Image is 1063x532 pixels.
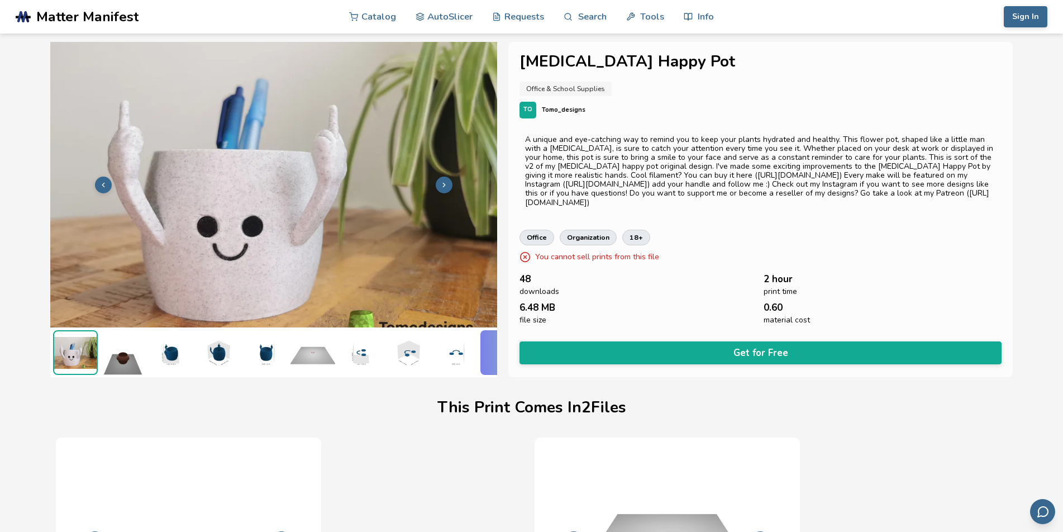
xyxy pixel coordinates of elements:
[243,330,288,375] img: 1_3D_Dimensions
[519,82,612,96] a: Office & School Supplies
[519,302,555,313] span: 6.48 MB
[519,287,559,296] span: downloads
[519,230,554,245] a: office
[519,274,531,284] span: 48
[764,302,783,313] span: 0.60
[385,330,430,375] img: 2_3D_Dimensions
[519,53,1002,70] h1: [MEDICAL_DATA] Happy Pot
[622,230,650,245] a: 18+
[523,106,532,113] span: TO
[525,135,997,207] div: A unique and eye-catching way to remind you to keep your plants hydrated and healthy. This flower...
[1004,6,1047,27] button: Sign In
[519,316,546,325] span: file size
[519,341,1002,364] button: Get for Free
[764,274,793,284] span: 2 hour
[196,330,240,375] img: 1_3D_Dimensions
[338,330,383,375] img: 2_3D_Dimensions
[764,316,810,325] span: material cost
[290,330,335,375] img: 2_Print_Preview
[101,330,145,375] img: 1_Print_Preview
[1030,499,1055,524] button: Send feedback via email
[535,251,659,263] p: You cannot sell prints from this file
[560,230,617,245] a: organization
[764,287,797,296] span: print time
[36,9,139,25] span: Matter Manifest
[433,330,478,375] img: 2_3D_Dimensions
[148,330,193,375] img: 1_3D_Dimensions
[437,399,626,416] h1: This Print Comes In 2 File s
[542,104,585,116] p: Tomo_designs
